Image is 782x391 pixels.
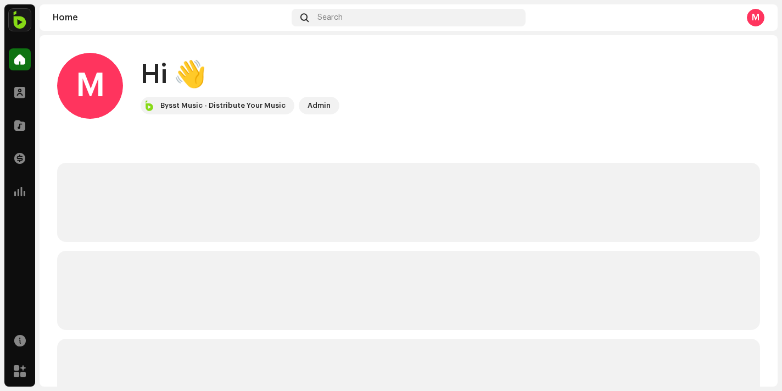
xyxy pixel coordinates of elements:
[9,9,31,31] img: 1101a203-098c-4476-bbd3-7ad6d5604465
[143,99,156,112] img: 1101a203-098c-4476-bbd3-7ad6d5604465
[747,9,764,26] div: M
[57,53,123,119] div: M
[141,57,339,92] div: Hi 👋
[308,99,331,112] div: Admin
[317,13,343,22] span: Search
[53,13,287,22] div: Home
[160,99,286,112] div: Bysst Music - Distribute Your Music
